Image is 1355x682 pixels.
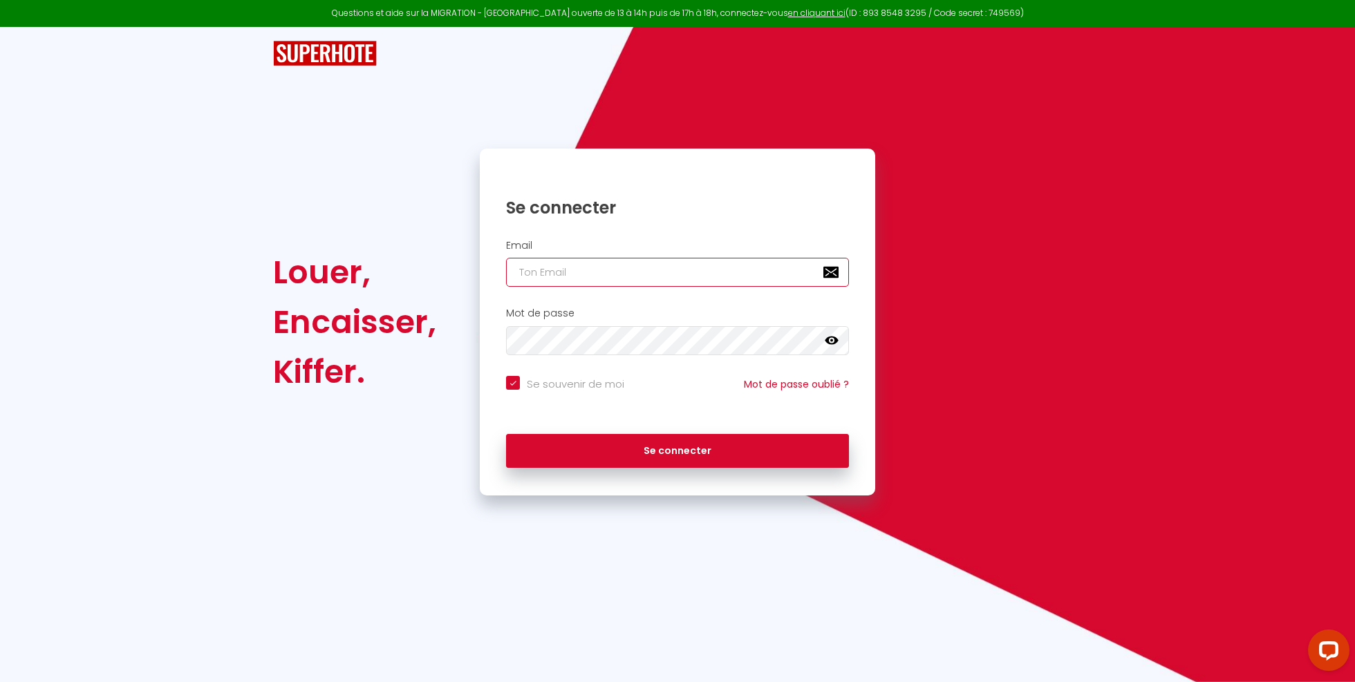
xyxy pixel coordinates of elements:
img: SuperHote logo [273,41,377,66]
h2: Email [506,240,849,252]
h1: Se connecter [506,197,849,218]
div: Louer, [273,247,436,297]
div: Kiffer. [273,347,436,397]
button: Se connecter [506,434,849,468]
div: Encaisser, [273,297,436,347]
a: en cliquant ici [788,7,845,19]
h2: Mot de passe [506,307,849,319]
input: Ton Email [506,258,849,287]
iframe: LiveChat chat widget [1297,624,1355,682]
a: Mot de passe oublié ? [744,377,849,391]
